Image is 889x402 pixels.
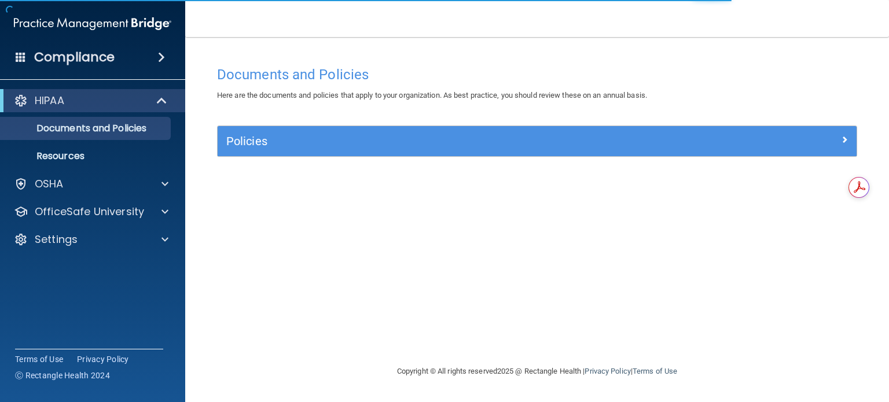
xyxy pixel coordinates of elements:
span: Ⓒ Rectangle Health 2024 [15,370,110,381]
h5: Policies [226,135,688,147]
a: Privacy Policy [77,353,129,365]
img: PMB logo [14,12,171,35]
p: OSHA [35,177,64,191]
a: Privacy Policy [585,367,630,375]
a: HIPAA [14,94,168,108]
iframe: Drift Widget Chat Controller [689,320,875,366]
a: OfficeSafe University [14,205,168,219]
p: HIPAA [35,94,64,108]
a: OSHA [14,177,168,191]
a: Policies [226,132,848,150]
h4: Compliance [34,49,115,65]
div: Copyright © All rights reserved 2025 @ Rectangle Health | | [326,353,748,390]
span: Here are the documents and policies that apply to your organization. As best practice, you should... [217,91,647,99]
a: Settings [14,233,168,246]
a: Terms of Use [15,353,63,365]
p: OfficeSafe University [35,205,144,219]
h4: Documents and Policies [217,67,857,82]
p: Settings [35,233,78,246]
p: Documents and Policies [8,123,166,134]
a: Terms of Use [633,367,677,375]
p: Resources [8,150,166,162]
